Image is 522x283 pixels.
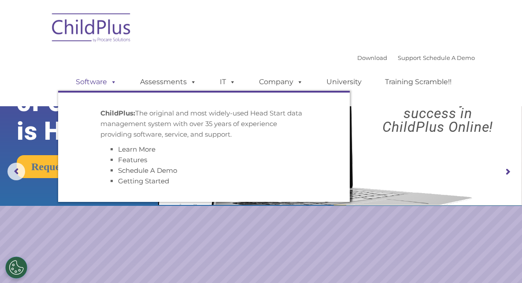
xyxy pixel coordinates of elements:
[357,54,387,61] a: Download
[48,7,136,51] img: ChildPlus by Procare Solutions
[5,257,27,279] button: Cookies Settings
[118,145,155,153] a: Learn More
[423,54,475,61] a: Schedule A Demo
[376,73,460,91] a: Training Scramble!!
[116,94,154,101] span: Phone number
[100,108,307,140] p: The original and most widely-used Head Start data management system with over 35 years of experie...
[318,73,370,91] a: University
[360,66,515,134] rs-layer: Boost your productivity and streamline your success in ChildPlus Online!
[116,58,143,65] span: Last name
[17,60,183,145] rs-layer: The Future of ChildPlus is Here!
[67,73,126,91] a: Software
[211,73,244,91] a: IT
[118,177,169,185] a: Getting Started
[357,54,475,61] font: |
[131,73,205,91] a: Assessments
[118,166,177,175] a: Schedule A Demo
[100,109,135,117] strong: ChildPlus:
[398,54,421,61] a: Support
[250,73,312,91] a: Company
[118,156,147,164] a: Features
